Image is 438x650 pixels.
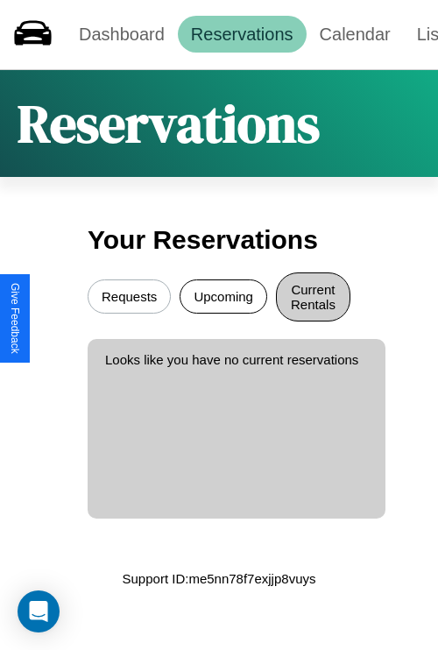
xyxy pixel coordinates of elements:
a: Dashboard [66,16,178,53]
a: Reservations [178,16,307,53]
div: Give Feedback [9,283,21,354]
p: Looks like you have no current reservations [105,348,368,371]
div: Open Intercom Messenger [18,590,60,632]
p: Support ID: me5nn78f7exjjp8vuys [123,567,316,590]
button: Requests [88,279,171,314]
button: Upcoming [180,279,267,314]
button: Current Rentals [276,272,350,321]
h3: Your Reservations [88,216,350,264]
h1: Reservations [18,88,320,159]
a: Calendar [307,16,404,53]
